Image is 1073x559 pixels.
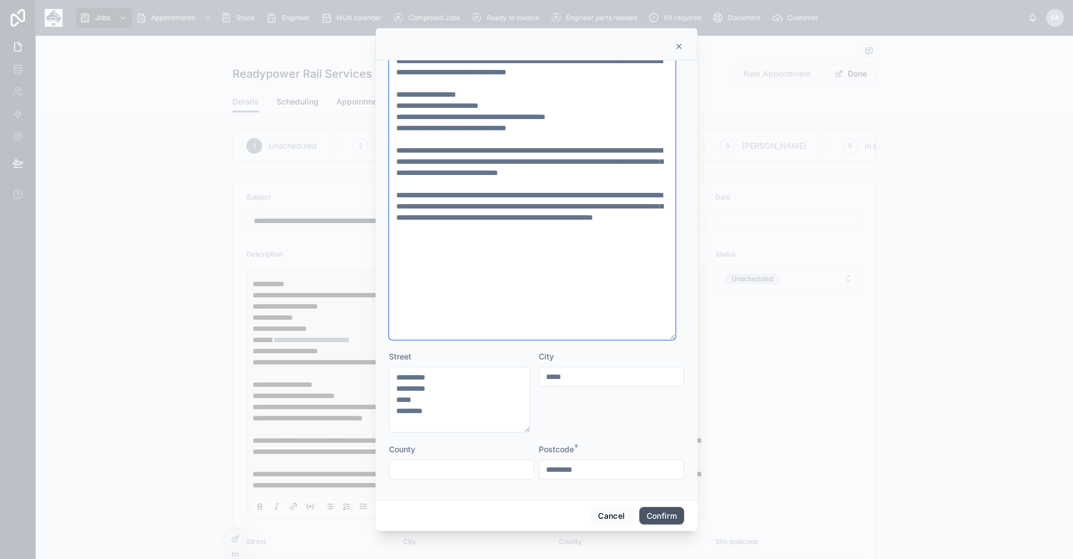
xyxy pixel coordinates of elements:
button: Confirm [639,507,684,525]
span: Street [389,352,411,361]
span: County [389,444,415,454]
span: City [539,352,554,361]
span: Postcode [539,444,574,454]
button: Cancel [591,507,632,525]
